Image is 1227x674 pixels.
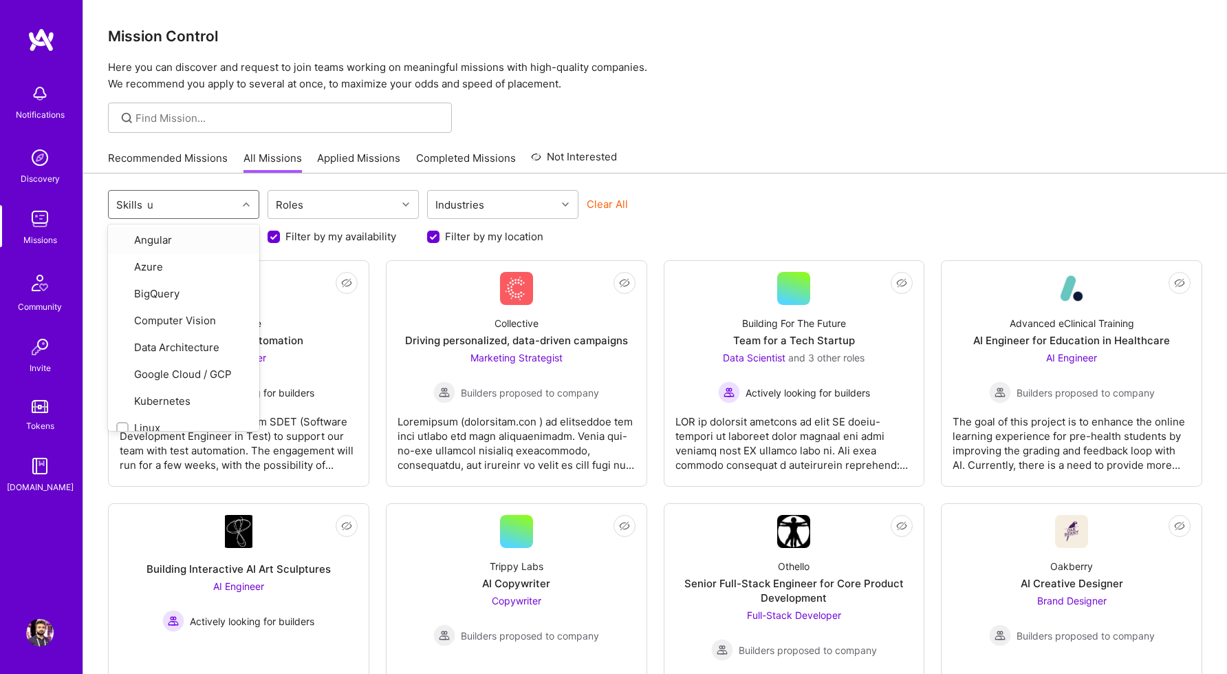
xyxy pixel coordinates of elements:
[896,277,907,288] i: icon EyeClosed
[116,394,251,410] div: Kubernetes
[113,195,146,215] div: Skills
[461,629,599,643] span: Builders proposed to company
[18,299,62,314] div: Community
[108,28,1202,45] h3: Mission Control
[108,151,228,173] a: Recommended Missions
[213,580,264,592] span: AI Engineer
[482,576,550,591] div: AI Copywriter
[718,381,740,403] img: Actively looking for builders
[21,171,60,186] div: Discovery
[1050,559,1093,573] div: Oakberry
[26,205,54,233] img: teamwork
[1055,515,1088,548] img: Company Logo
[1010,316,1134,330] div: Advanced eClinical Training
[341,520,352,531] i: icon EyeClosed
[116,340,251,356] div: Data Architecture
[398,272,636,475] a: Company LogoCollectiveDriving personalized, data-driven campaignsMarketing Strategist Builders pr...
[470,352,563,364] span: Marketing Strategist
[26,333,54,361] img: Invite
[778,559,810,573] div: Othello
[675,403,913,472] div: LOR ip dolorsit ametcons ad elit SE doeiu-tempori ut laboreet dolor magnaal eni admi veniamq nost...
[398,403,636,472] div: Loremipsum (dolorsitam.con ) ad elitseddoe tem inci utlabo etd magn aliquaenimadm. Venia qui-no-e...
[739,643,877,657] span: Builders proposed to company
[162,610,184,632] img: Actively looking for builders
[675,576,913,605] div: Senior Full-Stack Engineer for Core Product Development
[788,352,865,364] span: and 3 other roles
[1017,629,1155,643] span: Builders proposed to company
[742,316,846,330] div: Building For The Future
[285,229,396,244] label: Filter by my availability
[746,386,870,400] span: Actively looking for builders
[1046,352,1097,364] span: AI Engineer
[116,233,251,249] div: Angular
[989,624,1011,646] img: Builders proposed to company
[675,272,913,475] a: Building For The FutureTeam for a Tech StartupData Scientist and 3 other rolesActively looking fo...
[26,419,54,433] div: Tokens
[433,624,455,646] img: Builders proposed to company
[587,197,628,211] button: Clear All
[317,151,400,173] a: Applied Missions
[1174,277,1185,288] i: icon EyeClosed
[619,520,630,531] i: icon EyeClosed
[7,480,74,494] div: [DOMAIN_NAME]
[402,201,409,208] i: icon Chevron
[896,520,907,531] i: icon EyeClosed
[26,144,54,171] img: discovery
[777,515,810,548] img: Company Logo
[953,272,1191,475] a: Company LogoAdvanced eClinical TrainingAI Engineer for Education in HealthcareAI Engineer Builder...
[619,277,630,288] i: icon EyeClosed
[190,614,314,629] span: Actively looking for builders
[23,266,56,299] img: Community
[531,149,617,173] a: Not Interested
[500,272,533,305] img: Company Logo
[116,260,251,275] div: Azure
[119,110,135,126] i: icon SearchGrey
[495,316,539,330] div: Collective
[135,111,442,125] input: Find Mission...
[26,619,54,646] img: User Avatar
[1021,576,1123,591] div: AI Creative Designer
[461,386,599,400] span: Builders proposed to company
[116,286,251,302] div: BigQuery
[26,452,54,480] img: guide book
[490,559,543,573] div: Trippy Labs
[116,367,251,383] div: Google Cloud / GCP
[28,28,55,52] img: logo
[23,619,57,646] a: User Avatar
[116,313,251,329] div: Computer Vision
[1174,520,1185,531] i: icon EyeClosed
[243,151,302,173] a: All Missions
[146,562,331,576] div: Building Interactive AI Art Sculptures
[492,595,541,607] span: Copywriter
[416,151,516,173] a: Completed Missions
[341,277,352,288] i: icon EyeClosed
[30,361,51,375] div: Invite
[711,639,733,661] img: Builders proposed to company
[747,609,841,621] span: Full-Stack Developer
[243,201,250,208] i: icon Chevron
[23,233,57,247] div: Missions
[432,195,488,215] div: Industries
[733,333,855,348] div: Team for a Tech Startup
[1037,595,1107,607] span: Brand Designer
[32,400,48,413] img: tokens
[433,381,455,403] img: Builders proposed to company
[973,333,1170,348] div: AI Engineer for Education in Healthcare
[989,381,1011,403] img: Builders proposed to company
[1055,272,1088,305] img: Company Logo
[16,107,65,122] div: Notifications
[562,201,569,208] i: icon Chevron
[1017,386,1155,400] span: Builders proposed to company
[723,352,785,364] span: Data Scientist
[953,403,1191,472] div: The goal of this project is to enhance the online learning experience for pre-health students by ...
[120,403,358,472] div: We’re looking for a short-term SDET (Software Development Engineer in Test) to support our team w...
[445,229,543,244] label: Filter by my location
[225,515,252,548] img: Company Logo
[26,80,54,107] img: bell
[116,421,251,435] div: Linux
[405,333,628,348] div: Driving personalized, data-driven campaigns
[108,59,1202,92] p: Here you can discover and request to join teams working on meaningful missions with high-quality ...
[272,195,307,215] div: Roles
